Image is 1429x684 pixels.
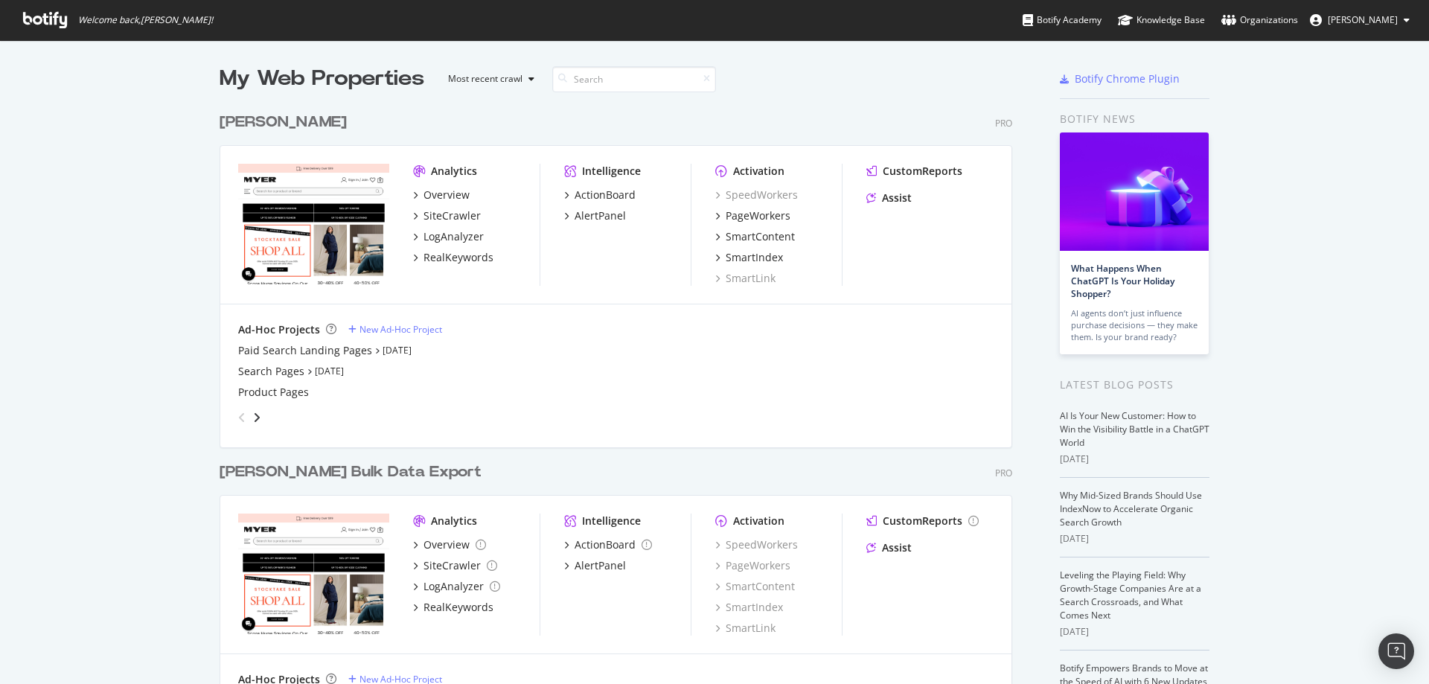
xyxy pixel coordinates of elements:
a: SmartIndex [715,250,783,265]
div: Overview [423,188,470,202]
a: AI Is Your New Customer: How to Win the Visibility Battle in a ChatGPT World [1060,409,1209,449]
div: [DATE] [1060,625,1209,639]
a: Leveling the Playing Field: Why Growth-Stage Companies Are at a Search Crossroads, and What Comes... [1060,569,1201,621]
a: [PERSON_NAME] [220,112,353,133]
button: [PERSON_NAME] [1298,8,1422,32]
a: [DATE] [383,344,412,357]
div: Intelligence [582,514,641,528]
div: [PERSON_NAME] [220,112,347,133]
div: SiteCrawler [423,208,481,223]
a: SmartLink [715,621,776,636]
input: Search [552,66,716,92]
a: PageWorkers [715,558,790,573]
a: LogAnalyzer [413,229,484,244]
div: Knowledge Base [1118,13,1205,28]
div: Open Intercom Messenger [1378,633,1414,669]
div: angle-right [252,410,262,425]
div: ActionBoard [575,537,636,552]
a: LogAnalyzer [413,579,500,594]
a: RealKeywords [413,600,493,615]
a: CustomReports [866,164,962,179]
a: PageWorkers [715,208,790,223]
a: [PERSON_NAME] Bulk Data Export [220,461,487,483]
div: Activation [733,164,784,179]
div: Botify Academy [1023,13,1102,28]
a: Search Pages [238,364,304,379]
div: Analytics [431,514,477,528]
a: SmartContent [715,579,795,594]
a: [DATE] [315,365,344,377]
div: Most recent crawl [448,74,522,83]
div: AlertPanel [575,558,626,573]
a: SmartLink [715,271,776,286]
div: Ad-Hoc Projects [238,322,320,337]
span: Jadon Stewart [1328,13,1398,26]
div: Pro [995,467,1012,479]
a: Product Pages [238,385,309,400]
div: Pro [995,117,1012,130]
a: Assist [866,191,912,205]
div: CustomReports [883,164,962,179]
div: Analytics [431,164,477,179]
a: RealKeywords [413,250,493,265]
div: SiteCrawler [423,558,481,573]
a: SpeedWorkers [715,188,798,202]
div: RealKeywords [423,600,493,615]
div: Organizations [1221,13,1298,28]
div: Activation [733,514,784,528]
a: SiteCrawler [413,558,497,573]
a: Overview [413,537,486,552]
a: AlertPanel [564,208,626,223]
img: What Happens When ChatGPT Is Your Holiday Shopper? [1060,132,1209,251]
a: Assist [866,540,912,555]
div: LogAnalyzer [423,229,484,244]
a: AlertPanel [564,558,626,573]
a: New Ad-Hoc Project [348,323,442,336]
div: [DATE] [1060,532,1209,546]
div: New Ad-Hoc Project [359,323,442,336]
a: Paid Search Landing Pages [238,343,372,358]
a: SmartIndex [715,600,783,615]
a: SpeedWorkers [715,537,798,552]
div: RealKeywords [423,250,493,265]
div: [DATE] [1060,453,1209,466]
div: ActionBoard [575,188,636,202]
a: Botify Chrome Plugin [1060,71,1180,86]
a: SiteCrawler [413,208,481,223]
div: LogAnalyzer [423,579,484,594]
img: myersecondary.com [238,514,389,634]
a: CustomReports [866,514,979,528]
div: Botify Chrome Plugin [1075,71,1180,86]
img: myer.com.au [238,164,389,284]
div: Intelligence [582,164,641,179]
div: Assist [882,540,912,555]
div: AI agents don’t just influence purchase decisions — they make them. Is your brand ready? [1071,307,1198,343]
span: Welcome back, [PERSON_NAME] ! [78,14,213,26]
div: Botify news [1060,111,1209,127]
div: [PERSON_NAME] Bulk Data Export [220,461,482,483]
div: Assist [882,191,912,205]
a: SmartContent [715,229,795,244]
div: PageWorkers [726,208,790,223]
div: angle-left [232,406,252,429]
div: Overview [423,537,470,552]
button: Most recent crawl [436,67,540,91]
a: ActionBoard [564,537,652,552]
a: Overview [413,188,470,202]
div: SmartIndex [726,250,783,265]
div: AlertPanel [575,208,626,223]
div: Latest Blog Posts [1060,377,1209,393]
a: ActionBoard [564,188,636,202]
div: SmartContent [726,229,795,244]
a: Why Mid-Sized Brands Should Use IndexNow to Accelerate Organic Search Growth [1060,489,1202,528]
